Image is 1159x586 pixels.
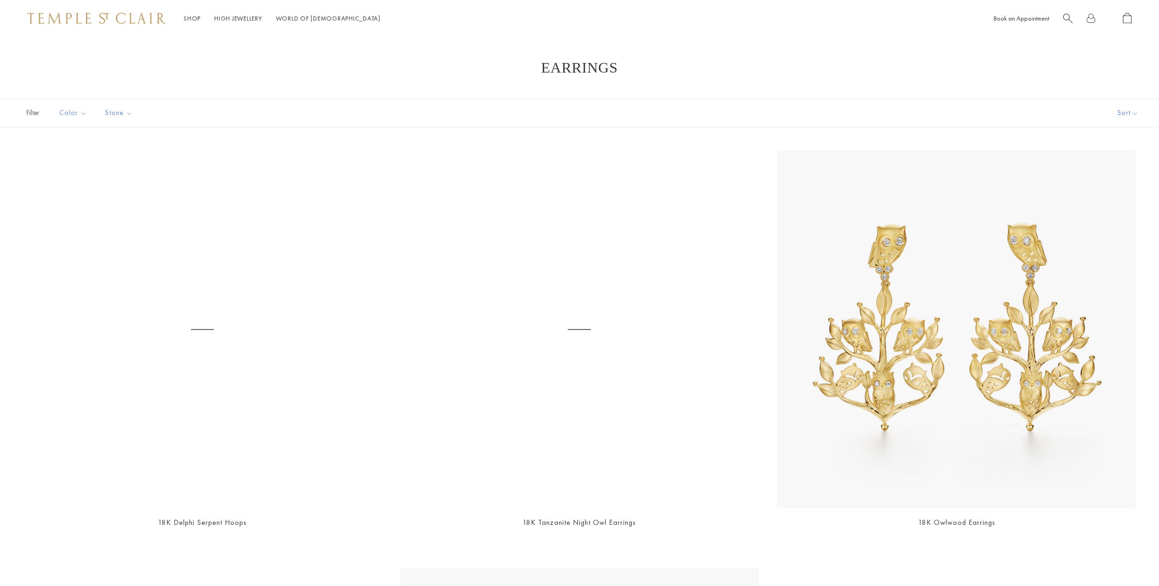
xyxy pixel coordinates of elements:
[994,14,1049,22] a: Book an Appointment
[37,59,1122,76] h1: Earrings
[23,150,382,509] a: 18K Delphi Serpent Hoops18K Delphi Serpent Hoops
[53,103,94,123] button: Color
[98,103,139,123] button: Stone
[276,14,381,22] a: World of [DEMOGRAPHIC_DATA]World of [DEMOGRAPHIC_DATA]
[1123,13,1132,24] a: Open Shopping Bag
[101,107,139,119] span: Stone
[777,150,1136,509] img: 18K Owlwood Earrings
[777,150,1136,509] a: E31811-OWLWOOD18K Owlwood Earrings
[1063,13,1073,24] a: Search
[400,150,759,509] a: E36887-OWLTZTGE36887-OWLTZTG
[55,107,94,119] span: Color
[184,14,201,22] a: ShopShop
[184,13,381,24] nav: Main navigation
[27,13,165,24] img: Temple St. Clair
[214,14,262,22] a: High JewelleryHigh Jewellery
[1097,99,1159,127] button: Show sort by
